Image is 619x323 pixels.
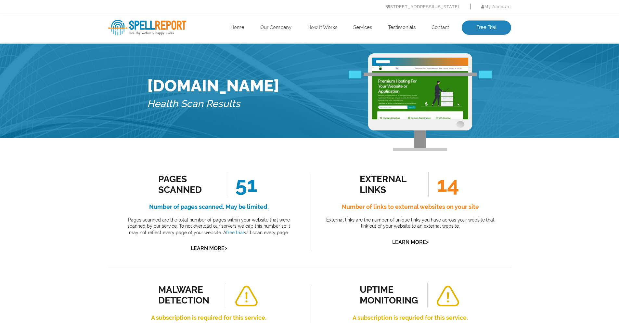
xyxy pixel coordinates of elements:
[191,245,227,251] a: Learn More>
[226,230,244,235] a: free trial
[123,202,295,212] h4: Number of pages scanned. May be limited.
[123,313,295,323] h4: A subscription is required for this service.
[158,284,217,306] div: malware detection
[372,66,468,119] img: Free Website Analysis
[360,284,419,306] div: uptime monitoring
[234,286,258,307] img: alert
[227,172,257,197] span: 51
[158,174,217,195] div: Pages Scanned
[368,53,472,151] img: Free Webiste Analysis
[147,76,279,95] h1: [DOMAIN_NAME]
[426,237,429,247] span: >
[324,217,496,230] p: External links are the number of unique links you have across your website that link out of your ...
[225,244,227,253] span: >
[147,95,279,113] h5: Health Scan Results
[349,77,492,85] img: Free Webiste Analysis
[428,172,459,197] span: 14
[360,174,419,195] div: external links
[436,286,460,307] img: alert
[324,313,496,323] h4: A subscription is requried for this service.
[123,217,295,236] p: Pages scanned are the total number of pages within your website that were scanned by our service....
[392,239,429,245] a: Learn More>
[324,202,496,212] h4: Number of links to external websites on your site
